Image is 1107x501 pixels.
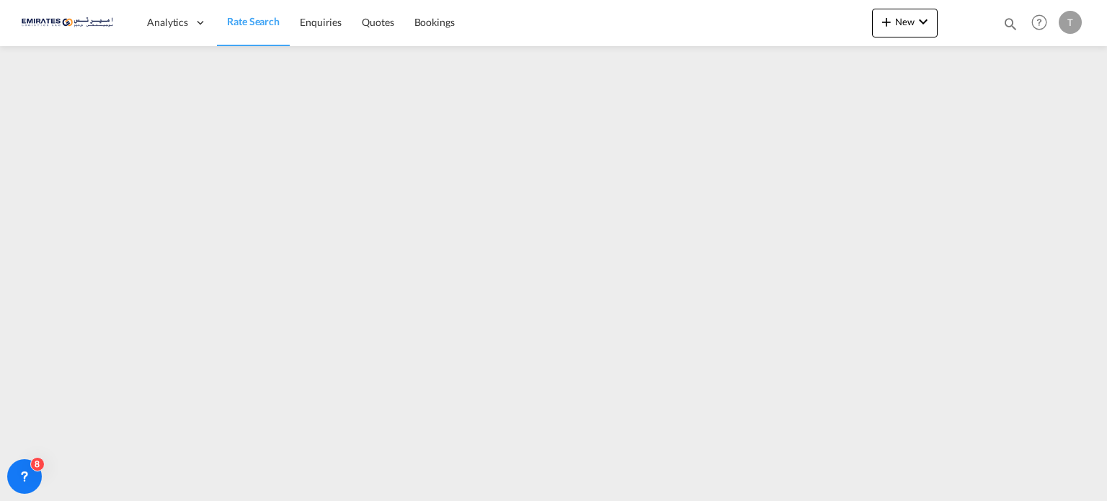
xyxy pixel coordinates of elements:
[227,15,280,27] span: Rate Search
[878,16,932,27] span: New
[1002,16,1018,37] div: icon-magnify
[1059,11,1082,34] div: T
[872,9,938,37] button: icon-plus 400-fgNewicon-chevron-down
[414,16,455,28] span: Bookings
[1027,10,1059,36] div: Help
[300,16,342,28] span: Enquiries
[147,15,188,30] span: Analytics
[22,6,119,39] img: c67187802a5a11ec94275b5db69a26e6.png
[1027,10,1052,35] span: Help
[915,13,932,30] md-icon: icon-chevron-down
[878,13,895,30] md-icon: icon-plus 400-fg
[362,16,394,28] span: Quotes
[1002,16,1018,32] md-icon: icon-magnify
